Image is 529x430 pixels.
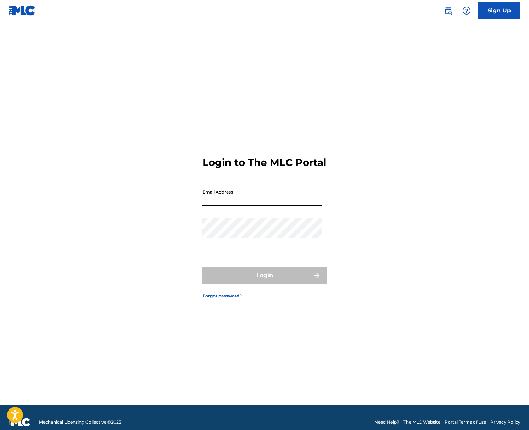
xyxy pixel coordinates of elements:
[202,293,242,299] a: Forgot password?
[478,2,520,19] a: Sign Up
[445,419,486,425] a: Portal Terms of Use
[462,6,471,15] img: help
[441,4,455,18] a: Public Search
[444,6,452,15] img: search
[374,419,399,425] a: Need Help?
[494,396,529,430] iframe: Chat Widget
[202,156,326,169] h3: Login to The MLC Portal
[460,4,474,18] div: Help
[9,418,30,426] img: logo
[403,419,440,425] a: The MLC Website
[490,419,520,425] a: Privacy Policy
[9,5,36,16] img: MLC Logo
[39,419,121,425] span: Mechanical Licensing Collective © 2025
